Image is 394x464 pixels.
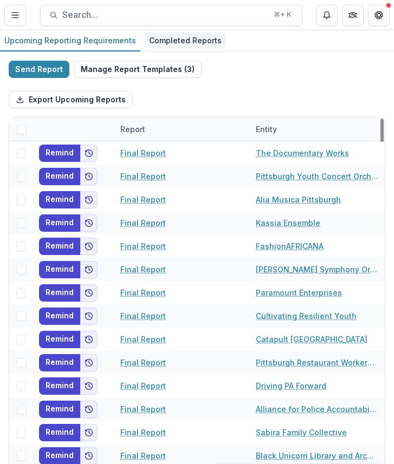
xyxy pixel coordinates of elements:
a: Kassia Ensemble [256,217,320,228]
a: Pittsburgh Youth Concert Orchestra [256,171,378,182]
a: Black Unicorn Library and Archives Project [256,450,378,461]
a: Driving PA Forward [256,380,326,391]
button: Manage Report Templates (3) [74,61,202,78]
button: Partners [342,4,364,26]
button: Remind [39,168,80,185]
a: Alia Musica Pittsburgh [256,194,341,205]
a: [PERSON_NAME] Symphony Orchestra [256,264,378,275]
button: Remind [39,354,80,371]
a: Cultivating Resilient Youth [256,310,357,322]
a: Final Report [120,427,166,438]
button: Remind [39,214,80,232]
a: Sabira Family Collective [256,427,347,438]
a: Final Report [120,171,166,182]
div: Report [114,117,249,141]
div: Entity [249,117,385,141]
a: Final Report [120,334,166,345]
button: Add to friends [80,377,98,395]
button: Remind [39,261,80,278]
div: Report [114,123,152,135]
a: Catapult [GEOGRAPHIC_DATA] [256,334,367,345]
button: Add to friends [80,424,98,441]
button: Add to friends [80,331,98,348]
div: Completed Reports [145,32,226,48]
button: Remind [39,377,80,395]
button: Remind [39,145,80,162]
a: FashionAFRICANA [256,240,324,252]
a: Final Report [120,357,166,368]
a: Final Report [120,264,166,275]
button: Add to friends [80,238,98,255]
a: Final Report [120,380,166,391]
button: Toggle Menu [4,4,26,26]
button: Remind [39,308,80,325]
button: Export Upcoming Reports [9,91,133,108]
button: Notifications [316,4,338,26]
button: Add to friends [80,168,98,185]
div: ⌘ + K [272,9,293,21]
button: Add to friends [80,145,98,162]
button: Remind [39,191,80,208]
a: Final Report [120,287,166,298]
button: Remind [39,238,80,255]
button: Search... [40,4,302,26]
button: Add to friends [80,191,98,208]
a: Final Report [120,403,166,415]
button: Remind [39,284,80,302]
button: Remind [39,401,80,418]
a: Final Report [120,310,166,322]
button: Add to friends [80,354,98,371]
span: Search... [62,10,267,20]
button: Add to friends [80,401,98,418]
button: Remind [39,331,80,348]
a: Final Report [120,217,166,228]
a: Final Report [120,147,166,159]
a: Final Report [120,240,166,252]
button: Add to friends [80,261,98,278]
a: Completed Reports [145,30,226,51]
a: Final Report [120,194,166,205]
button: Add to friends [80,308,98,325]
button: Send Report [9,61,69,78]
a: The Documentary Works [256,147,349,159]
a: Paramount Enterprises [256,287,342,298]
button: Get Help [368,4,390,26]
a: Pittsburgh Restaurant Workers Aid [256,357,378,368]
button: Add to friends [80,284,98,302]
button: Add to friends [80,214,98,232]
a: Alliance for Police Accountability [256,403,378,415]
a: Final Report [120,450,166,461]
div: Entity [249,123,283,135]
button: Remind [39,424,80,441]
